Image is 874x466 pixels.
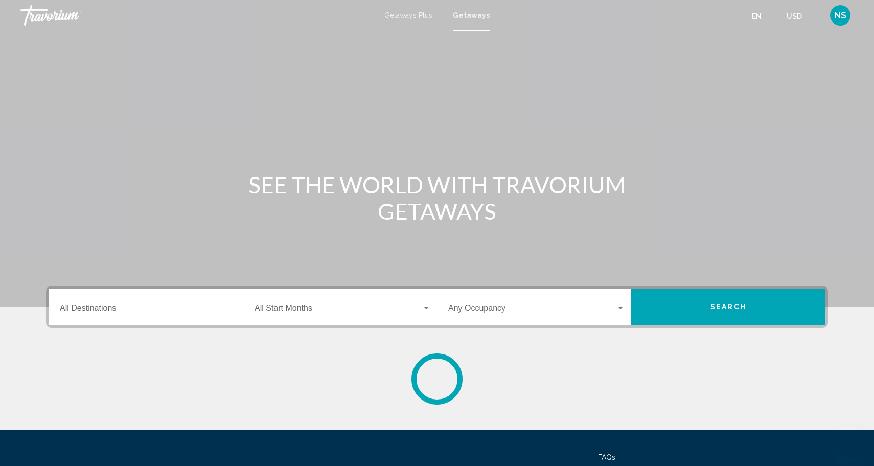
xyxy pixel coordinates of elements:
h1: SEE THE WORLD WITH TRAVORIUM GETAWAYS [245,171,629,225]
a: Getaways [453,11,490,19]
span: NS [834,10,846,20]
a: FAQs [598,453,615,461]
div: Search widget [49,289,825,325]
a: Travorium [20,5,374,26]
span: USD [787,12,802,20]
button: User Menu [827,5,854,26]
button: Change language [752,9,771,24]
span: Search [710,303,746,312]
iframe: Кнопка для запуску вікна повідомлень [833,425,866,458]
button: Change currency [787,9,812,24]
button: Search [631,289,825,325]
a: Getaways Plus [384,11,432,19]
span: en [752,12,762,20]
